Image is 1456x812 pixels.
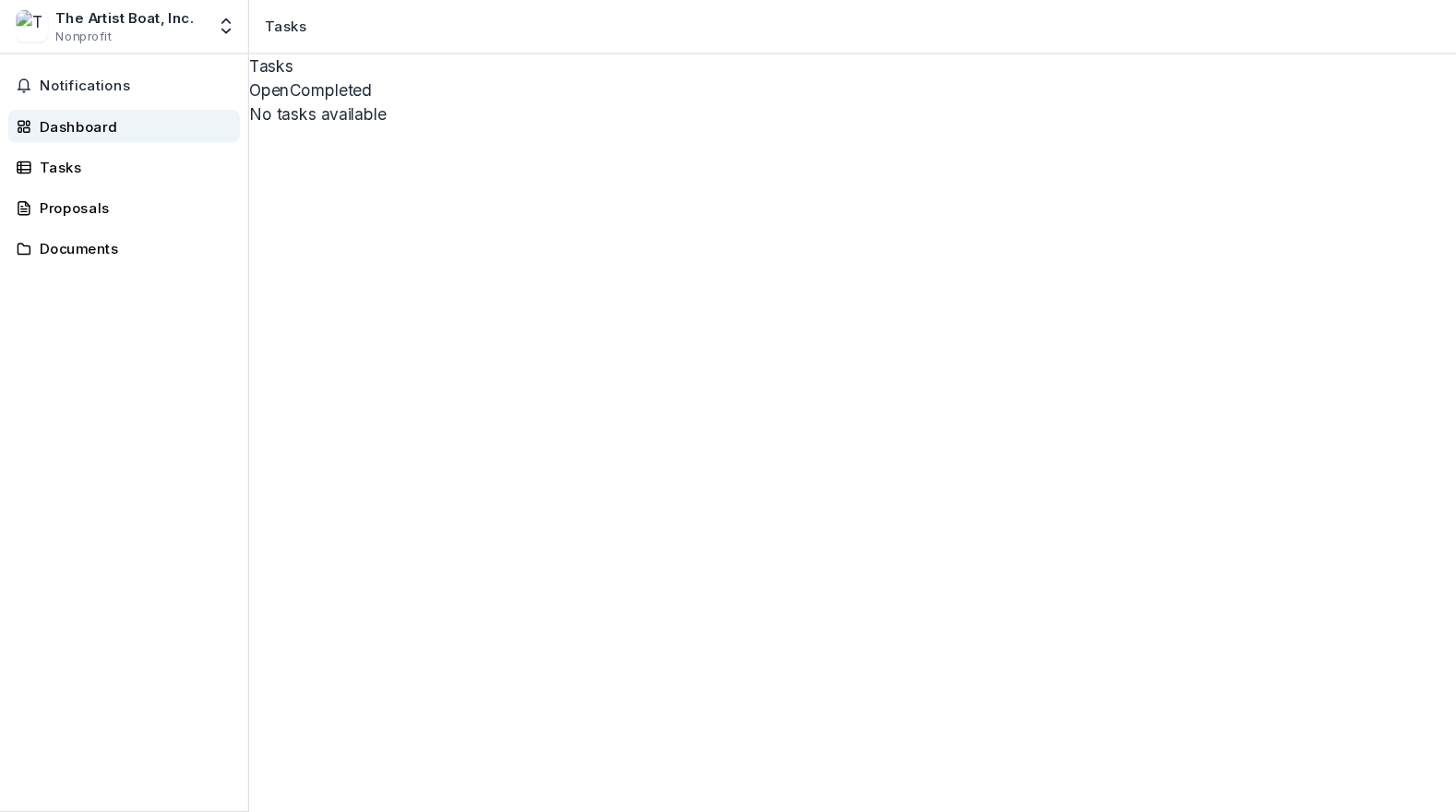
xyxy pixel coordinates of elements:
[37,185,208,204] div: Proposals
[7,103,222,134] a: Dashboard
[231,52,271,74] h2: Tasks
[18,777,33,789] div: Karla Klay
[238,12,292,39] nav: breadcrumb
[7,217,222,247] a: Documents
[37,222,208,242] div: Documents
[37,147,208,166] div: Tasks
[1342,52,1456,74] button: Assigned to me
[52,28,103,44] span: Nonprofit
[7,141,222,172] a: Tasks
[1412,7,1449,44] button: Get Help
[245,16,284,35] div: Tasks
[197,7,222,44] button: Open entity switcher
[151,767,189,783] p: User
[37,109,208,128] div: Dashboard
[7,179,222,209] a: Proposals
[48,765,144,784] p: [PERSON_NAME]
[231,96,1456,118] p: No tasks available
[37,74,215,90] span: Notifications
[197,772,219,794] button: More
[1367,7,1404,44] button: Partners
[52,8,180,28] div: The Artist Boat, Inc.
[15,11,44,41] img: The Artist Boat, Inc.
[231,74,269,96] button: Open
[269,74,343,96] button: Completed
[7,66,222,96] button: Notifications
[48,784,189,801] p: [EMAIL_ADDRESS][DOMAIN_NAME]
